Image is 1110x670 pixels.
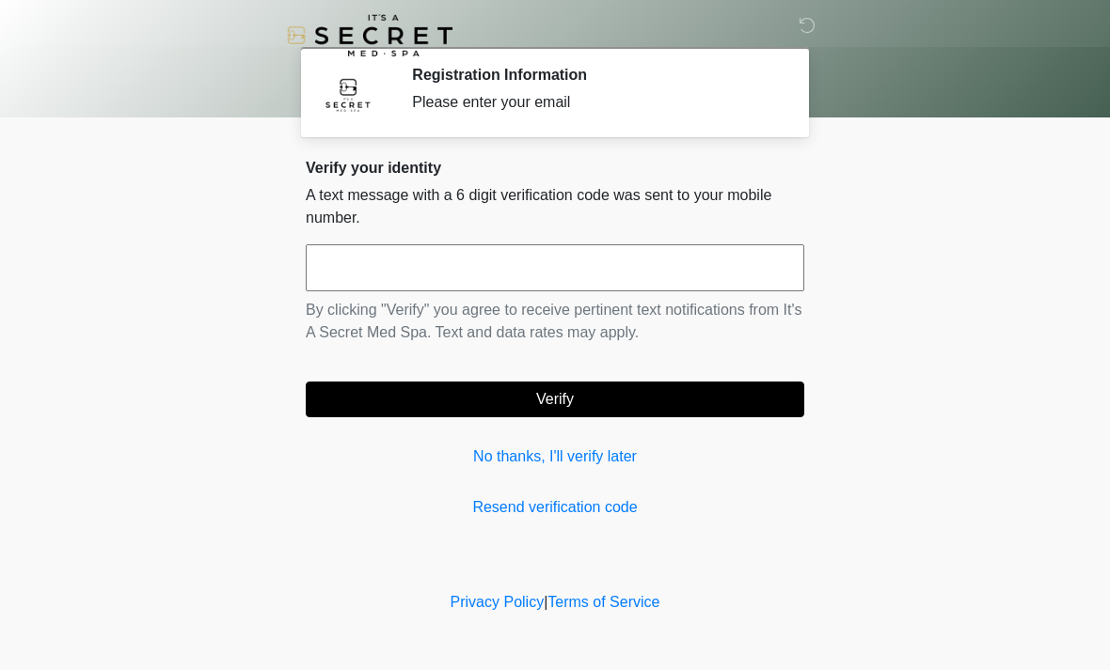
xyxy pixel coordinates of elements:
[306,299,804,344] p: By clicking "Verify" you agree to receive pertinent text notifications from It's A Secret Med Spa...
[306,496,804,519] a: Resend verification code
[306,445,804,468] a: No thanks, I'll verify later
[306,159,804,177] h2: Verify your identity
[412,91,776,114] div: Please enter your email
[320,66,376,122] img: Agent Avatar
[547,594,659,610] a: Terms of Service
[306,184,804,229] p: A text message with a 6 digit verification code was sent to your mobile number.
[544,594,547,610] a: |
[287,14,452,56] img: It's A Secret Med Spa Logo
[451,594,545,610] a: Privacy Policy
[412,66,776,84] h2: Registration Information
[306,382,804,417] button: Verify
